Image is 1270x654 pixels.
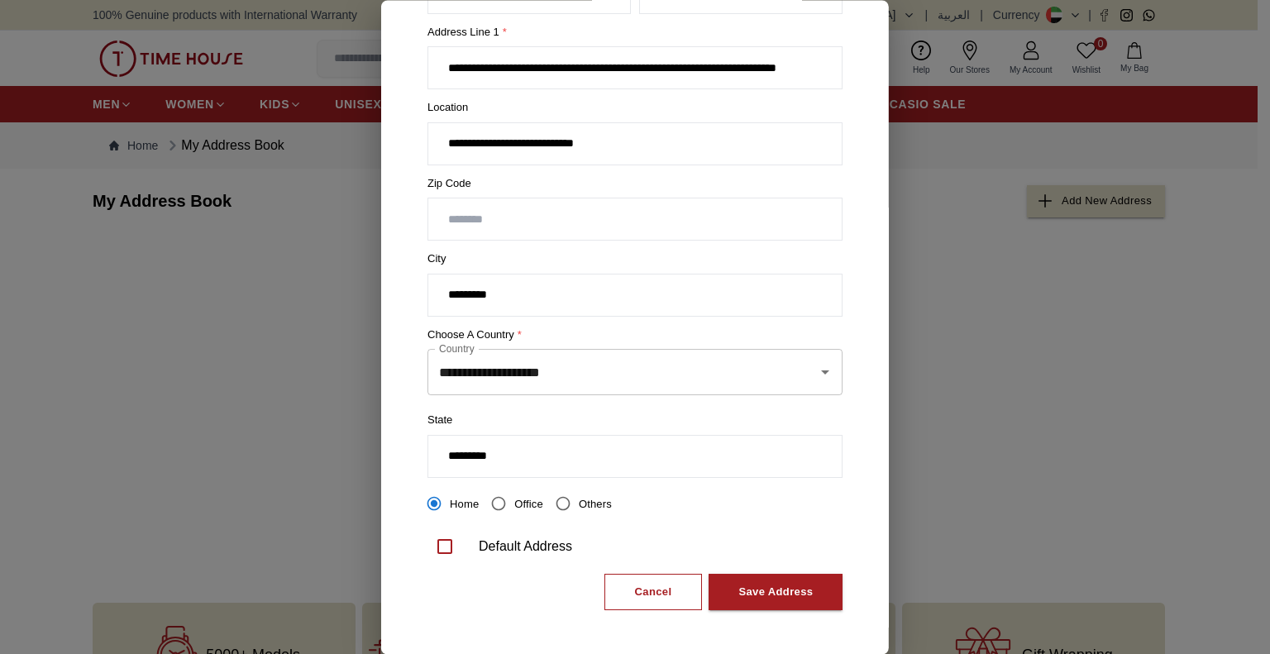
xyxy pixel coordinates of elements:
[579,498,612,510] span: Others
[427,24,843,41] label: Address Line 1
[427,413,843,429] label: State
[479,537,572,556] div: Default Address
[439,342,475,356] label: Country
[738,583,813,602] div: Save Address
[427,327,843,343] label: Choose a country
[604,574,702,611] button: Cancel
[514,498,543,510] span: Office
[427,251,843,268] label: City
[634,583,671,602] div: Cancel
[450,498,479,510] span: Home
[814,361,837,384] button: Open
[427,100,843,117] label: Location
[427,175,843,192] label: Zip Code
[709,574,843,611] button: Save Address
